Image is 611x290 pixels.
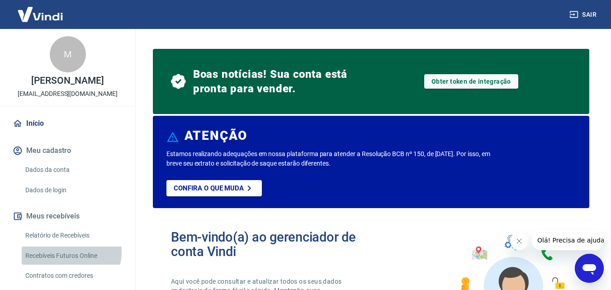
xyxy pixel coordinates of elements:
[11,206,124,226] button: Meus recebíveis
[193,67,371,96] span: Boas notícias! Sua conta está pronta para vender.
[424,74,518,89] a: Obter token de integração
[22,226,124,245] a: Relatório de Recebíveis
[22,266,124,285] a: Contratos com credores
[171,230,371,259] h2: Bem-vindo(a) ao gerenciador de conta Vindi
[22,247,124,265] a: Recebíveis Futuros Online
[166,149,494,168] p: Estamos realizando adequações em nossa plataforma para atender a Resolução BCB nº 150, de [DATE]....
[5,6,76,14] span: Olá! Precisa de ajuda?
[50,36,86,72] div: M
[575,254,604,283] iframe: Botão para abrir a janela de mensagens
[510,232,528,250] iframe: Fechar mensagem
[11,141,124,161] button: Meu cadastro
[174,184,244,192] p: Confira o que muda
[22,181,124,200] a: Dados de login
[31,76,104,86] p: [PERSON_NAME]
[166,180,262,196] a: Confira o que muda
[11,114,124,133] a: Início
[11,0,70,28] img: Vindi
[568,6,600,23] button: Sair
[532,230,604,250] iframe: Mensagem da empresa
[22,161,124,179] a: Dados da conta
[18,89,118,99] p: [EMAIL_ADDRESS][DOMAIN_NAME]
[185,131,247,140] h6: ATENÇÃO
